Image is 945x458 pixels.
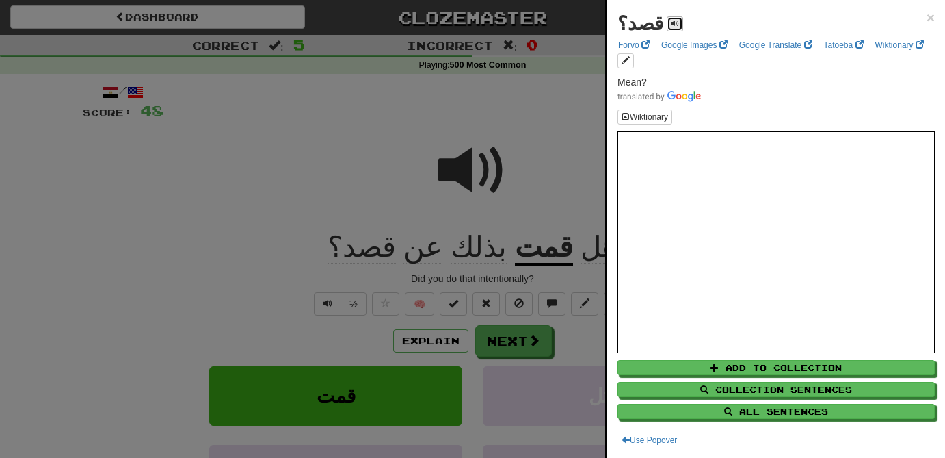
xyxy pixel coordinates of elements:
a: Google Translate [735,38,816,53]
button: Add to Collection [617,360,935,375]
img: Color short [617,91,701,102]
span: Mean? [617,77,647,88]
strong: قصد؟ [617,13,663,34]
span: × [927,10,935,25]
button: Close [927,10,935,25]
button: Collection Sentences [617,382,935,397]
a: Wiktionary [871,38,928,53]
a: Forvo [614,38,654,53]
a: Google Images [657,38,732,53]
button: All Sentences [617,404,935,419]
button: Wiktionary [617,110,672,125]
button: edit links [617,53,634,68]
button: Use Popover [617,433,681,448]
a: Tatoeba [820,38,868,53]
